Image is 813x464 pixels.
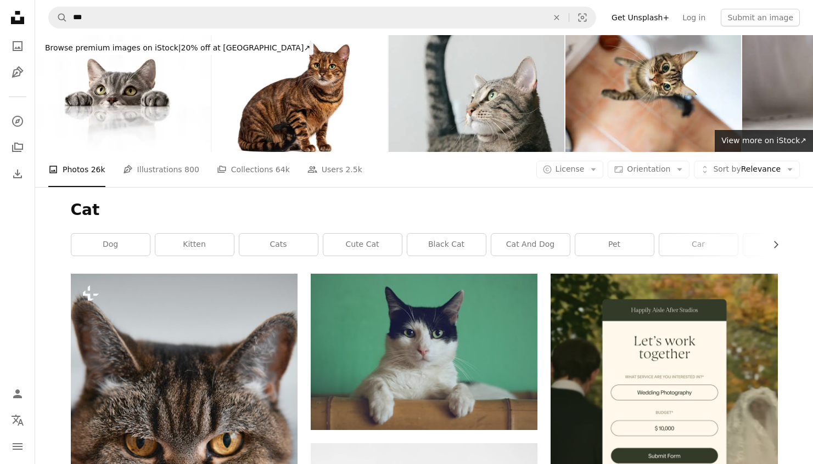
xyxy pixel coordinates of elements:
img: Cat leaning her hands on the marble table and licking [35,35,211,152]
button: Sort byRelevance [694,161,800,178]
a: cat and dog [491,234,570,256]
button: Menu [7,435,29,457]
a: black and white cat lying on brown bamboo chair inside room [311,347,537,357]
a: cats [239,234,318,256]
button: Search Unsplash [49,7,68,28]
a: car [659,234,738,256]
a: Log in [676,9,712,26]
img: black and white cat lying on brown bamboo chair inside room [311,274,537,429]
img: Curious cat looking down from a glass table [565,35,741,152]
span: View more on iStock ↗ [721,136,806,145]
button: scroll list to the right [766,234,778,256]
button: Visual search [569,7,596,28]
a: Users 2.5k [307,152,362,187]
a: a close up of a cat on a bed [71,439,298,449]
a: Photos [7,35,29,57]
span: Browse premium images on iStock | [45,43,181,52]
button: Orientation [608,161,689,178]
a: View more on iStock↗ [715,130,813,152]
a: dog [71,234,150,256]
span: 800 [184,163,199,176]
a: pet [575,234,654,256]
button: License [536,161,604,178]
a: Log in / Sign up [7,383,29,405]
img: Tabby Cat - Close Up - Telephoto [389,35,564,152]
form: Find visuals sitewide [48,7,596,29]
button: Clear [545,7,569,28]
a: Explore [7,110,29,132]
a: Collections [7,137,29,159]
a: kitten [155,234,234,256]
span: Relevance [713,164,781,175]
h1: Cat [71,200,778,220]
span: 2.5k [345,163,362,176]
a: Illustrations 800 [123,152,199,187]
a: Download History [7,163,29,185]
a: black cat [407,234,486,256]
a: Illustrations [7,61,29,83]
button: Language [7,409,29,431]
span: Sort by [713,165,741,173]
span: Orientation [627,165,670,173]
a: Browse premium images on iStock|20% off at [GEOGRAPHIC_DATA]↗ [35,35,320,61]
button: Submit an image [721,9,800,26]
img: Toyger cat sitting and looking away on white background [212,35,388,152]
span: License [556,165,585,173]
a: cute cat [323,234,402,256]
span: 64k [276,163,290,176]
a: Collections 64k [217,152,290,187]
a: Get Unsplash+ [605,9,676,26]
span: 20% off at [GEOGRAPHIC_DATA] ↗ [45,43,310,52]
a: Home — Unsplash [7,7,29,31]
